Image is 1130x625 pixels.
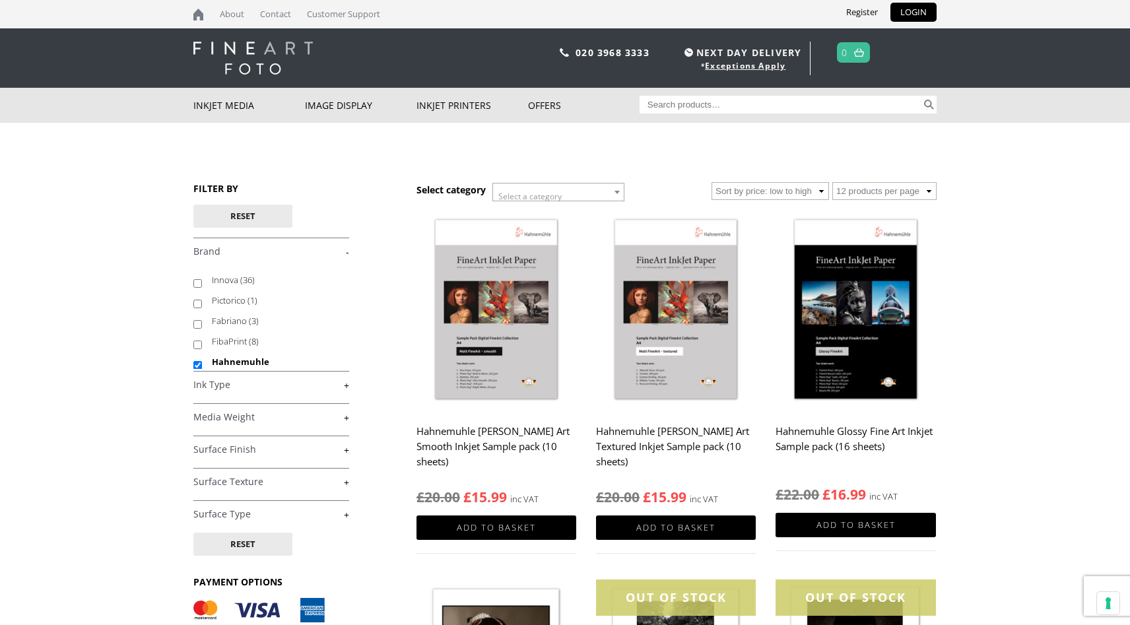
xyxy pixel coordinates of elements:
bdi: 15.99 [463,488,507,506]
img: basket.svg [854,48,864,57]
span: NEXT DAY DELIVERY [681,45,801,60]
button: Search [921,96,937,114]
bdi: 20.00 [596,488,640,506]
span: (3) [249,315,259,327]
span: £ [463,488,471,506]
strong: inc VAT [510,492,539,507]
h2: Hahnemuhle [PERSON_NAME] Art Smooth Inkjet Sample pack (10 sheets) [416,419,576,475]
label: Innova [212,270,337,290]
a: 020 3968 3333 [576,46,649,59]
a: Offers [528,88,640,123]
a: + [193,508,349,521]
label: FibaPrint [212,331,337,352]
span: £ [416,488,424,506]
label: Fabriano [212,311,337,331]
a: 0 [842,43,847,62]
button: Your consent preferences for tracking technologies [1097,592,1119,614]
a: - [193,246,349,258]
img: logo-white.svg [193,42,313,75]
h3: Select category [416,183,486,196]
a: Hahnemuhle [PERSON_NAME] Art Smooth Inkjet Sample pack (10 sheets) inc VAT [416,211,576,507]
span: £ [643,488,651,506]
a: + [193,411,349,424]
img: Hahnemuhle Matt Fine Art Textured Inkjet Sample pack (10 sheets) [596,211,756,411]
div: OUT OF STOCK [596,579,756,616]
bdi: 22.00 [776,485,819,504]
a: Add to basket: “Hahnemuhle Matt Fine Art Smooth Inkjet Sample pack (10 sheets)” [416,515,576,540]
a: Add to basket: “Hahnemuhle Glossy Fine Art Inkjet Sample pack (16 sheets)” [776,513,935,537]
span: £ [596,488,604,506]
h2: Hahnemuhle [PERSON_NAME] Art Textured Inkjet Sample pack (10 sheets) [596,419,756,475]
a: Inkjet Media [193,88,305,123]
bdi: 15.99 [643,488,686,506]
a: Exceptions Apply [705,60,785,71]
input: Search products… [640,96,922,114]
h4: Ink Type [193,371,349,397]
span: Select a category [498,191,562,202]
a: Inkjet Printers [416,88,528,123]
a: Hahnemuhle Glossy Fine Art Inkjet Sample pack (16 sheets) inc VAT [776,211,935,504]
a: LOGIN [890,3,937,22]
bdi: 16.99 [822,485,866,504]
a: Image Display [305,88,416,123]
label: Pictorico [212,290,337,311]
a: + [193,379,349,391]
a: Register [836,3,888,22]
h3: PAYMENT OPTIONS [193,576,349,588]
img: phone.svg [560,48,569,57]
button: Reset [193,205,292,228]
h2: Hahnemuhle Glossy Fine Art Inkjet Sample pack (16 sheets) [776,419,935,472]
strong: inc VAT [690,492,718,507]
a: + [193,444,349,456]
bdi: 20.00 [416,488,460,506]
select: Shop order [712,182,829,200]
span: (8) [249,335,259,347]
span: (36) [240,274,255,286]
h4: Surface Type [193,500,349,527]
span: £ [822,485,830,504]
span: £ [776,485,783,504]
h3: FILTER BY [193,182,349,195]
h4: Media Weight [193,403,349,430]
a: Hahnemuhle [PERSON_NAME] Art Textured Inkjet Sample pack (10 sheets) inc VAT [596,211,756,507]
h4: Surface Texture [193,468,349,494]
img: Hahnemuhle Glossy Fine Art Inkjet Sample pack (16 sheets) [776,211,935,411]
img: time.svg [684,48,693,57]
h4: Brand [193,238,349,264]
label: Hahnemuhle [212,352,337,372]
h4: Surface Finish [193,436,349,462]
img: Hahnemuhle Matt Fine Art Smooth Inkjet Sample pack (10 sheets) [416,211,576,411]
button: Reset [193,533,292,556]
div: OUT OF STOCK [776,579,935,616]
span: (1) [248,294,257,306]
a: Add to basket: “Hahnemuhle Matt Fine Art Textured Inkjet Sample pack (10 sheets)” [596,515,756,540]
strong: inc VAT [869,489,898,504]
a: + [193,476,349,488]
